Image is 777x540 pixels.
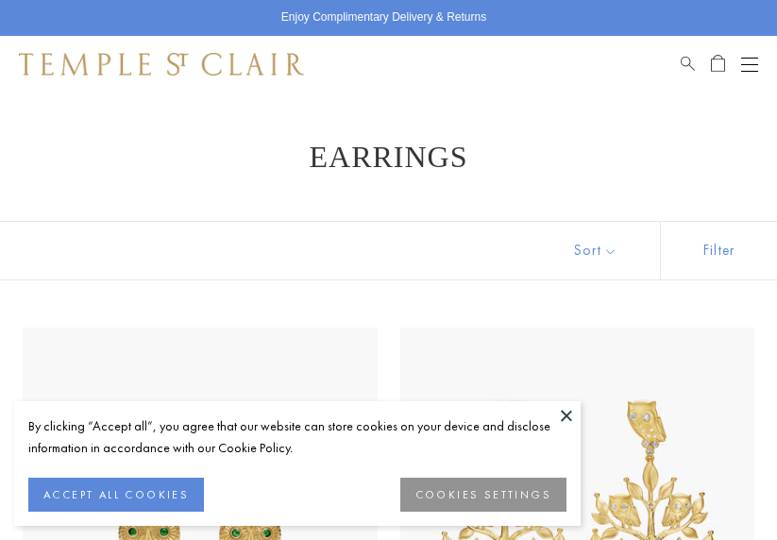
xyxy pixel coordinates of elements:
a: Open Shopping Bag [711,53,725,76]
div: By clicking “Accept all”, you agree that our website can store cookies on your device and disclos... [28,415,566,459]
h1: Earrings [47,140,730,174]
button: Show filters [660,222,777,279]
button: COOKIES SETTINGS [400,478,566,512]
a: Search [681,53,695,76]
button: ACCEPT ALL COOKIES [28,478,204,512]
button: Show sort by [532,222,660,279]
button: Open navigation [741,53,758,76]
img: Temple St. Clair [19,53,304,76]
p: Enjoy Complimentary Delivery & Returns [281,8,486,27]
